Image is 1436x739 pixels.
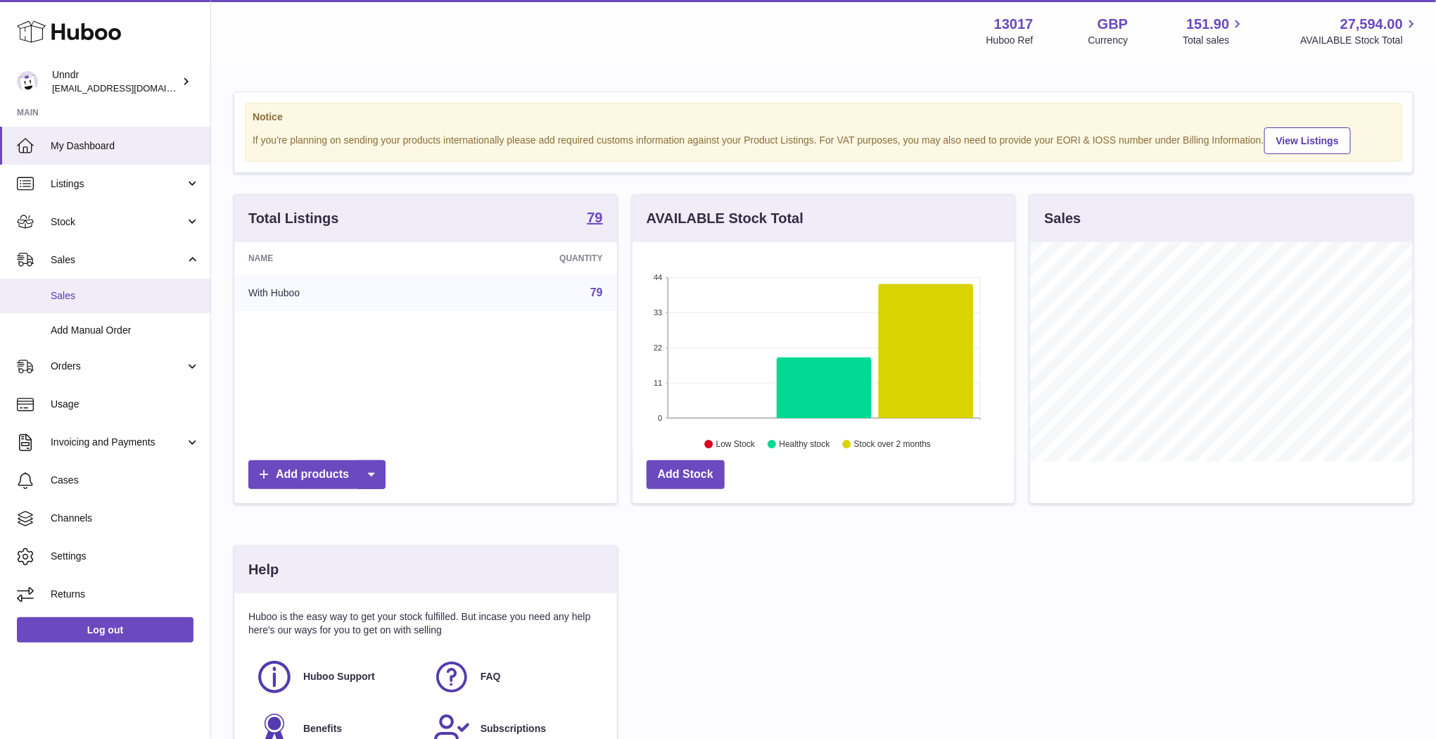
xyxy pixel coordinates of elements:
[1183,15,1245,47] a: 151.90 Total sales
[51,474,200,487] span: Cases
[1044,209,1081,228] h3: Sales
[587,210,602,227] a: 79
[590,286,603,298] a: 79
[654,379,662,387] text: 11
[647,460,725,489] a: Add Stock
[51,324,200,337] span: Add Manual Order
[1340,15,1403,34] span: 27,594.00
[52,82,207,94] span: [EMAIL_ADDRESS][DOMAIN_NAME]
[51,360,185,373] span: Orders
[647,209,803,228] h3: AVAILABLE Stock Total
[1098,15,1128,34] strong: GBP
[1300,34,1419,47] span: AVAILABLE Stock Total
[253,125,1394,154] div: If you're planning on sending your products internationally please add required customs informati...
[248,460,386,489] a: Add products
[994,15,1034,34] strong: 13017
[654,343,662,352] text: 22
[52,68,179,95] div: Unndr
[51,139,200,153] span: My Dashboard
[17,617,193,643] a: Log out
[1186,15,1229,34] span: 151.90
[654,308,662,317] text: 33
[716,440,756,450] text: Low Stock
[854,440,931,450] text: Stock over 2 months
[1300,15,1419,47] a: 27,594.00 AVAILABLE Stock Total
[779,440,830,450] text: Healthy stock
[234,274,436,311] td: With Huboo
[51,550,200,563] span: Settings
[303,670,375,683] span: Huboo Support
[51,215,185,229] span: Stock
[51,512,200,525] span: Channels
[1088,34,1129,47] div: Currency
[587,210,602,225] strong: 79
[17,71,38,92] img: sofiapanwar@gmail.com
[51,253,185,267] span: Sales
[255,658,419,696] a: Huboo Support
[303,722,342,735] span: Benefits
[1183,34,1245,47] span: Total sales
[51,398,200,411] span: Usage
[986,34,1034,47] div: Huboo Ref
[654,273,662,282] text: 44
[51,588,200,601] span: Returns
[253,110,1394,124] strong: Notice
[248,209,339,228] h3: Total Listings
[481,722,546,735] span: Subscriptions
[51,289,200,303] span: Sales
[436,242,617,274] th: Quantity
[248,610,603,637] p: Huboo is the easy way to get your stock fulfilled. But incase you need any help here's our ways f...
[51,177,185,191] span: Listings
[51,436,185,449] span: Invoicing and Payments
[433,658,596,696] a: FAQ
[658,414,662,422] text: 0
[481,670,501,683] span: FAQ
[234,242,436,274] th: Name
[1264,127,1351,154] a: View Listings
[248,560,279,579] h3: Help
